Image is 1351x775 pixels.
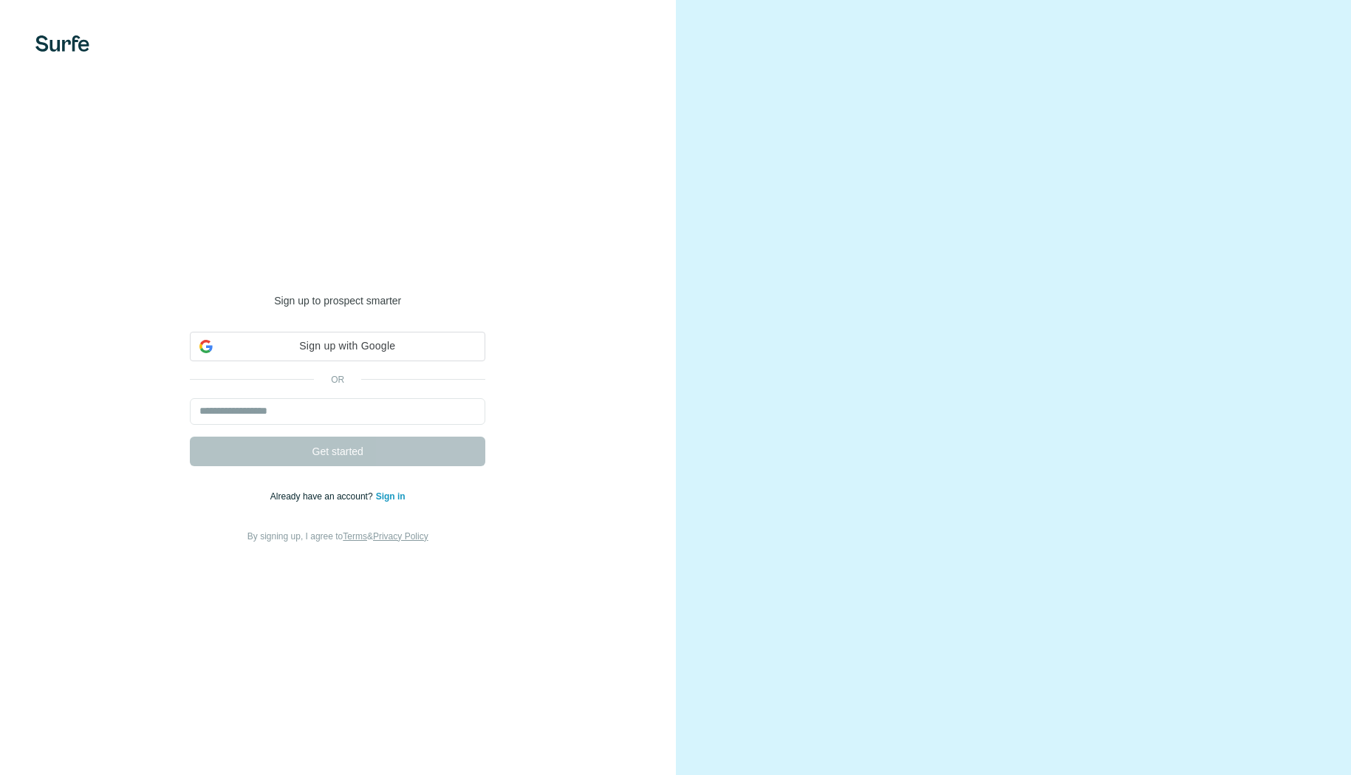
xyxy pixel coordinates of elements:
p: Sign up to prospect smarter [190,293,485,308]
a: Privacy Policy [373,531,428,542]
a: Terms [343,531,367,542]
span: Already have an account? [270,491,376,502]
a: Sign in [376,491,406,502]
span: Sign up with Google [219,338,476,354]
p: or [314,373,361,386]
h1: Welcome to [GEOGRAPHIC_DATA] [190,231,485,290]
span: By signing up, I agree to & [247,531,428,542]
div: Sign up with Google [190,332,485,361]
img: Surfe's logo [35,35,89,52]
